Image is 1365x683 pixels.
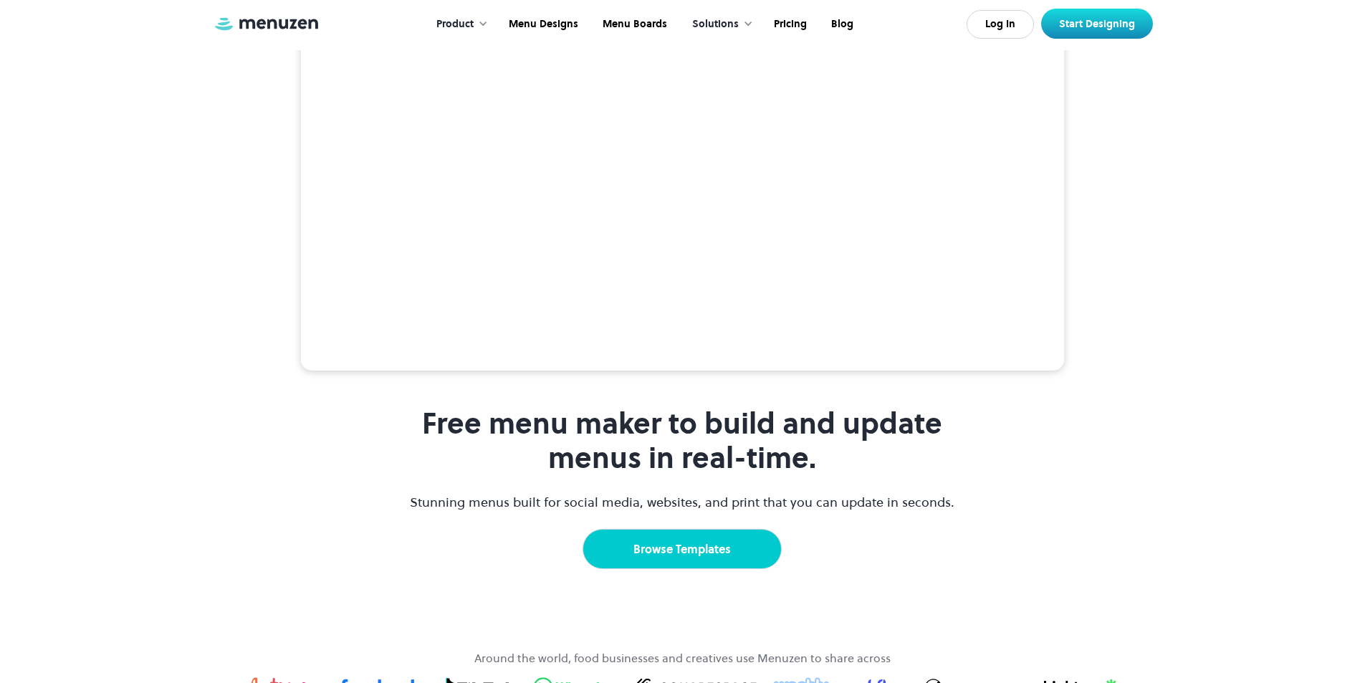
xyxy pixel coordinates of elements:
[678,2,760,47] div: Solutions
[818,2,864,47] a: Blog
[583,529,782,569] a: Browse Templates
[436,16,474,32] div: Product
[408,492,957,512] p: Stunning menus built for social media, websites, and print that you can update in seconds.
[495,2,589,47] a: Menu Designs
[967,10,1034,39] a: Log In
[1041,9,1153,39] a: Start Designing
[589,2,678,47] a: Menu Boards
[760,2,818,47] a: Pricing
[422,2,495,47] div: Product
[692,16,739,32] div: Solutions
[474,649,891,667] p: Around the world, food businesses and creatives use Menuzen to share across
[408,406,957,475] h1: Free menu maker to build and update menus in real-time.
